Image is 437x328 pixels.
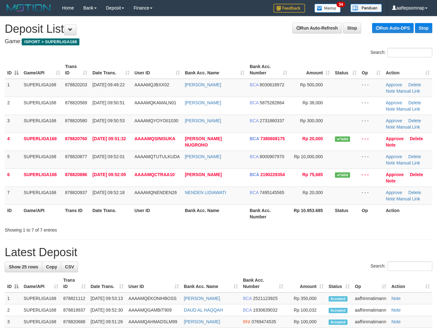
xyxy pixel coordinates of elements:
th: Trans ID: activate to sort column ascending [63,61,90,79]
span: 878820569 [65,100,87,105]
a: Approve [386,82,402,87]
th: Status: activate to sort column ascending [332,61,359,79]
td: 7 [5,187,21,204]
th: Op: activate to sort column ascending [359,61,383,79]
th: Bank Acc. Number: activate to sort column ascending [247,61,290,79]
a: Run Auto-DPS [372,23,414,33]
td: aafhinmatimann [352,292,389,304]
td: - - - [359,79,383,97]
th: ID: activate to sort column descending [5,61,21,79]
td: 878820688 [61,316,88,328]
th: Date Trans. [90,204,132,222]
span: [DATE] 09:49:22 [92,82,124,87]
th: Action: activate to sort column ascending [389,274,432,292]
span: Accepted [329,319,348,325]
span: [DATE] 09:52:18 [92,190,124,195]
a: Note [386,124,395,129]
td: 4 [5,133,21,151]
td: aafhinmatimann [352,316,389,328]
td: - - - [359,169,383,187]
a: DAUD AL HAQQAH [184,308,223,313]
td: 2 [5,304,21,316]
td: 5 [5,151,21,169]
span: 878820580 [65,118,87,123]
a: Approve [386,154,402,159]
span: BCA [250,82,258,87]
td: 1 [5,79,21,97]
td: SUPERLIGA168 [21,133,63,151]
span: BCA [250,172,259,177]
a: Manual Link [396,196,420,201]
a: Note [386,160,395,165]
a: Stop [343,23,361,33]
span: Accepted [329,308,348,313]
span: Rp 75,685 [302,172,323,177]
span: Valid transaction [335,172,350,178]
th: Status [332,204,359,222]
a: [PERSON_NAME] [184,319,220,324]
span: AAAAMQCTRAA10 [135,172,175,177]
th: Game/API: activate to sort column ascending [21,274,61,292]
td: [DATE] 09:53:13 [88,292,126,304]
span: [DATE] 09:50:53 [92,118,124,123]
a: Approve [386,190,402,195]
span: 878820760 [65,136,87,141]
span: Accepted [329,296,348,302]
th: Op [359,204,383,222]
td: 878821112 [61,292,88,304]
span: Valid transaction [335,136,350,142]
th: Bank Acc. Name: activate to sort column ascending [182,61,247,79]
a: Delete [408,82,421,87]
span: AAAAMQNENDEN26 [135,190,177,195]
a: Approve [386,100,402,105]
span: 878820877 [65,154,87,159]
th: Rp 10.953.685 [290,204,332,222]
a: Note [386,142,395,147]
span: BCA [243,308,252,313]
a: Approve [386,172,404,177]
a: Note [386,178,395,183]
th: Trans ID: activate to sort column ascending [61,274,88,292]
a: Run Auto-Refresh [292,23,342,33]
input: Search: [388,262,432,271]
th: Amount: activate to sort column ascending [286,274,326,292]
th: ID: activate to sort column descending [5,274,21,292]
span: Copy 2190229354 to clipboard [260,172,285,177]
td: SUPERLIGA168 [21,115,63,133]
td: SUPERLIGA168 [21,97,63,115]
span: AAAAMQYOYOII1030 [135,118,178,123]
a: Approve [386,118,402,123]
span: [DATE] 09:52:01 [92,154,124,159]
a: Delete [408,100,421,105]
td: 1 [5,292,21,304]
a: Manual Link [396,124,420,129]
span: [DATE] 09:52:05 [92,172,126,177]
span: ISPORT > SUPERLIGA168 [22,38,79,45]
a: Note [391,296,401,301]
h4: Game: [5,38,432,45]
a: NENDEN LIDIAWATI [185,190,226,195]
th: Op: activate to sort column ascending [352,274,389,292]
a: Note [386,89,395,94]
td: 878819937 [61,304,88,316]
td: SUPERLIGA168 [21,316,61,328]
th: Action [383,204,432,222]
span: BCA [250,154,258,159]
a: [PERSON_NAME] [184,296,220,301]
a: Note [391,319,401,324]
th: Status: activate to sort column ascending [326,274,353,292]
h1: Deposit List [5,23,432,35]
span: AAAAMQJBXX02 [135,82,170,87]
span: Copy 7495145565 to clipboard [260,190,284,195]
th: Game/API: activate to sort column ascending [21,61,63,79]
span: 878820896 [65,172,87,177]
td: 3 [5,115,21,133]
span: [DATE] 09:50:51 [92,100,124,105]
td: SUPERLIGA168 [21,187,63,204]
img: panduan.png [350,4,382,12]
th: Bank Acc. Number [247,204,290,222]
a: Copy [42,262,61,272]
th: Bank Acc. Number: activate to sort column ascending [240,274,286,292]
span: Copy 8030618972 to clipboard [260,82,284,87]
td: - - - [359,187,383,204]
